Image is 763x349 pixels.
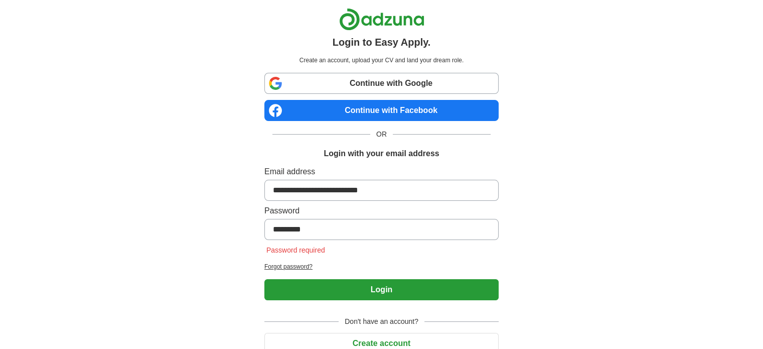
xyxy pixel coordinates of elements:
label: Password [264,205,499,217]
h1: Login to Easy Apply. [333,35,431,50]
button: Login [264,279,499,300]
span: Don't have an account? [339,316,424,327]
h1: Login with your email address [324,148,439,160]
img: Adzuna logo [339,8,424,31]
a: Continue with Google [264,73,499,94]
a: Forgot password? [264,262,499,271]
span: OR [370,129,393,140]
a: Continue with Facebook [264,100,499,121]
p: Create an account, upload your CV and land your dream role. [266,56,497,65]
a: Create account [264,339,499,347]
span: Password required [264,246,327,254]
label: Email address [264,166,499,178]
